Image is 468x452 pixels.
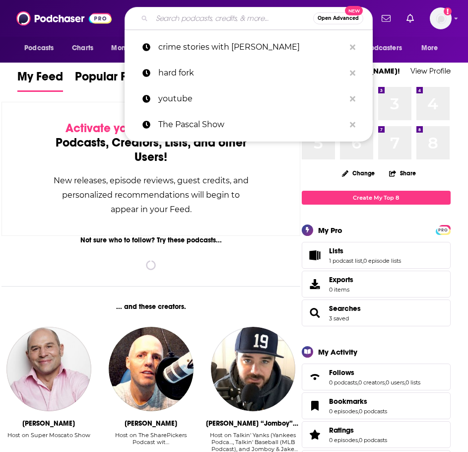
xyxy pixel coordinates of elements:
[363,257,401,264] a: 0 episode lists
[211,327,296,412] img: Jimmy “Jomboy” O'Brien
[125,60,373,86] a: hard fork
[362,257,363,264] span: ,
[329,275,353,284] span: Exports
[52,173,250,217] div: New releases, episode reviews, guest credits, and personalized recommendations will begin to appe...
[17,39,67,58] button: open menu
[421,41,438,55] span: More
[386,379,404,386] a: 0 users
[437,226,449,233] a: PRO
[104,432,198,446] div: Host on The SharePickers Podcast wit…
[17,69,63,92] a: My Feed
[305,399,325,413] a: Bookmarks
[302,392,451,419] span: Bookmarks
[329,286,353,293] span: 0 items
[24,41,54,55] span: Podcasts
[313,12,363,24] button: Open AdvancedNew
[302,191,451,204] a: Create My Top 8
[302,300,451,326] span: Searches
[305,248,325,262] a: Lists
[1,302,300,311] div: ... and these creators.
[125,34,373,60] a: crime stories with [PERSON_NAME]
[75,69,147,92] a: Popular Feed
[414,39,451,58] button: open menu
[318,16,359,21] span: Open Advanced
[329,246,401,255] a: Lists
[329,257,362,264] a: 1 podcast list
[358,379,385,386] a: 0 creators
[302,271,451,298] a: Exports
[125,7,373,30] div: Search podcasts, credits, & more...
[385,379,386,386] span: ,
[329,397,367,406] span: Bookmarks
[125,112,373,138] a: The Pascal Show
[75,69,147,90] span: Popular Feed
[345,6,363,15] span: New
[329,246,343,255] span: Lists
[158,34,345,60] p: crime stories with nancy grace
[348,39,416,58] button: open menu
[302,242,451,269] span: Lists
[329,368,420,377] a: Follows
[72,41,93,55] span: Charts
[329,315,349,322] a: 3 saved
[329,426,387,435] a: Ratings
[7,432,90,439] div: Host on Super Moscato Show
[410,66,451,75] a: View Profile
[125,86,373,112] a: youtube
[354,41,402,55] span: For Podcasters
[52,121,250,164] div: by following Podcasts, Creators, Lists, and other Users!
[357,379,358,386] span: ,
[318,347,357,357] div: My Activity
[430,7,452,29] img: User Profile
[302,364,451,390] span: Follows
[329,304,361,313] a: Searches
[125,419,177,428] div: Justin Waite
[158,86,345,112] p: youtube
[305,306,325,320] a: Searches
[152,10,313,26] input: Search podcasts, credits, & more...
[329,408,358,415] a: 0 episodes
[158,60,345,86] p: hard fork
[329,368,354,377] span: Follows
[444,7,452,15] svg: Add a profile image
[329,426,354,435] span: Ratings
[404,379,405,386] span: ,
[437,226,449,234] span: PRO
[405,379,420,386] a: 0 lists
[66,39,99,58] a: Charts
[359,408,387,415] a: 0 podcasts
[1,236,300,244] div: Not sure who to follow? Try these podcasts...
[359,437,387,444] a: 0 podcasts
[17,69,63,90] span: My Feed
[305,370,325,384] a: Follows
[16,9,112,28] img: Podchaser - Follow, Share and Rate Podcasts
[402,10,418,27] a: Show notifications dropdown
[6,327,91,412] img: Vincent Moscato
[358,437,359,444] span: ,
[430,7,452,29] span: Logged in as ABolliger
[358,408,359,415] span: ,
[66,121,167,136] span: Activate your Feed
[329,397,387,406] a: Bookmarks
[336,167,381,179] button: Change
[302,421,451,448] span: Ratings
[329,379,357,386] a: 0 podcasts
[430,7,452,29] button: Show profile menu
[111,41,146,55] span: Monitoring
[206,419,300,428] div: Jimmy “Jomboy” O'Brien
[389,163,416,183] button: Share
[305,428,325,442] a: Ratings
[109,327,194,412] img: Justin Waite
[329,437,358,444] a: 0 episodes
[318,226,342,235] div: My Pro
[22,419,75,428] div: Vincent Moscato
[158,112,345,138] p: The Pascal Show
[305,277,325,291] span: Exports
[104,39,159,58] button: open menu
